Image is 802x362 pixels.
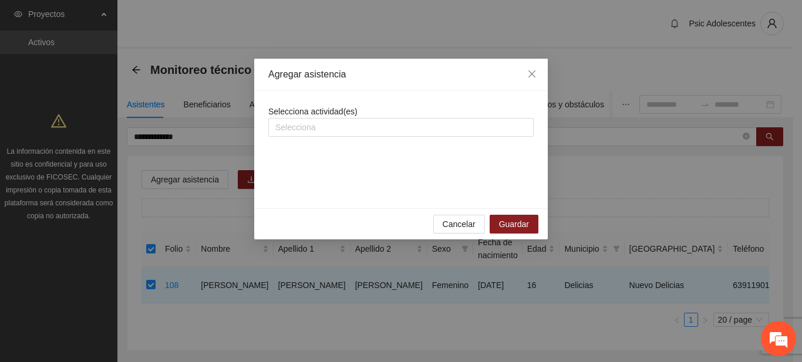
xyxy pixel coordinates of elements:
[443,218,476,231] span: Cancelar
[433,215,485,234] button: Cancelar
[268,107,358,116] span: Selecciona actividad(es)
[516,59,548,90] button: Close
[527,69,537,79] span: close
[490,215,538,234] button: Guardar
[499,218,529,231] span: Guardar
[268,68,534,81] div: Agregar asistencia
